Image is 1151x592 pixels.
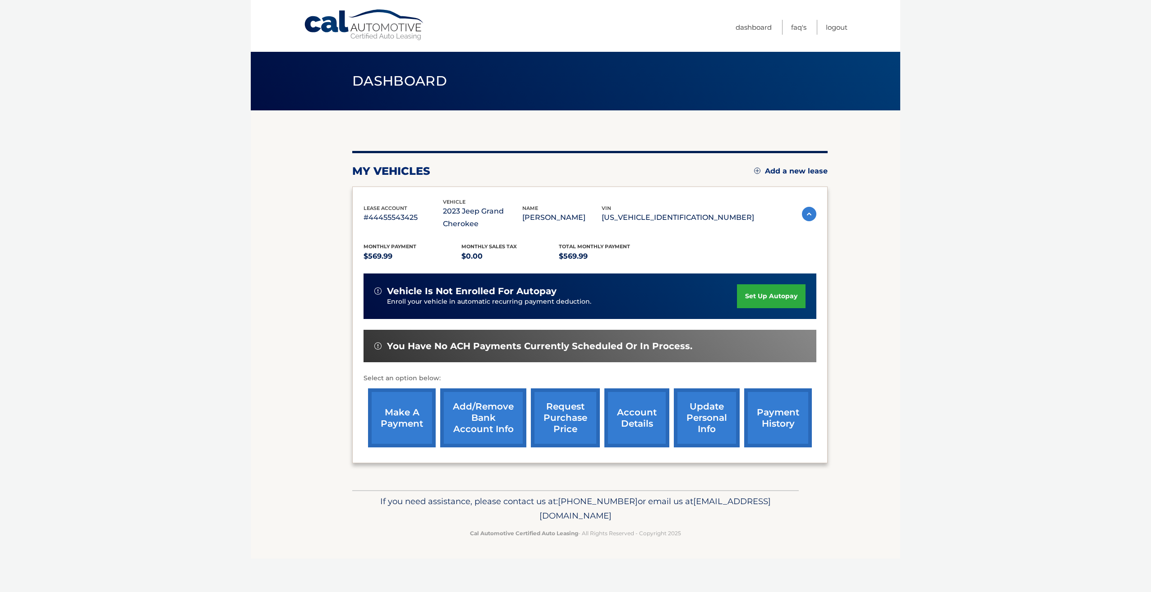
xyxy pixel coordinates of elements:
[364,243,416,250] span: Monthly Payment
[304,9,425,41] a: Cal Automotive
[461,250,559,263] p: $0.00
[674,388,740,447] a: update personal info
[461,243,517,250] span: Monthly sales Tax
[364,373,816,384] p: Select an option below:
[802,207,816,221] img: accordion-active.svg
[364,205,407,211] span: lease account
[368,388,436,447] a: make a payment
[736,20,772,35] a: Dashboard
[352,73,447,89] span: Dashboard
[539,496,771,521] span: [EMAIL_ADDRESS][DOMAIN_NAME]
[754,167,828,176] a: Add a new lease
[522,211,602,224] p: [PERSON_NAME]
[602,205,611,211] span: vin
[364,250,461,263] p: $569.99
[737,284,806,308] a: set up autopay
[558,496,638,506] span: [PHONE_NUMBER]
[443,205,522,230] p: 2023 Jeep Grand Cherokee
[531,388,600,447] a: request purchase price
[602,211,754,224] p: [US_VEHICLE_IDENTIFICATION_NUMBER]
[559,250,657,263] p: $569.99
[443,199,465,205] span: vehicle
[352,164,430,178] h2: my vehicles
[440,388,526,447] a: Add/Remove bank account info
[358,494,793,523] p: If you need assistance, please contact us at: or email us at
[522,205,538,211] span: name
[374,342,382,350] img: alert-white.svg
[559,243,630,250] span: Total Monthly Payment
[754,168,760,174] img: add.svg
[364,211,443,224] p: #44455543425
[387,286,557,297] span: vehicle is not enrolled for autopay
[604,388,669,447] a: account details
[791,20,806,35] a: FAQ's
[744,388,812,447] a: payment history
[387,341,692,352] span: You have no ACH payments currently scheduled or in process.
[358,528,793,538] p: - All Rights Reserved - Copyright 2025
[374,287,382,295] img: alert-white.svg
[826,20,847,35] a: Logout
[387,297,737,307] p: Enroll your vehicle in automatic recurring payment deduction.
[470,530,578,537] strong: Cal Automotive Certified Auto Leasing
